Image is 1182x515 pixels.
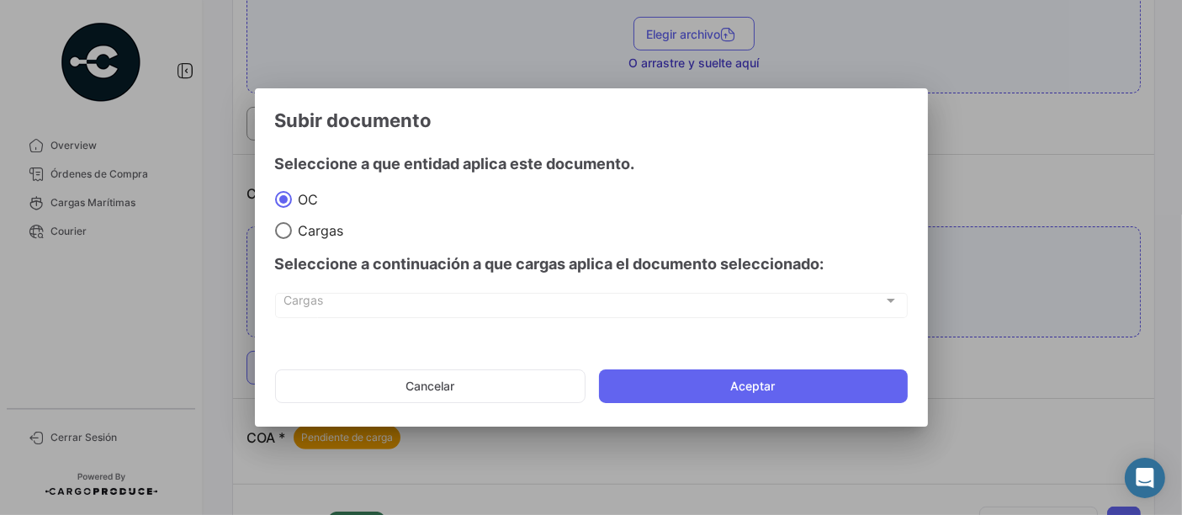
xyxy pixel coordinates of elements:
[1125,458,1165,498] div: Abrir Intercom Messenger
[284,297,883,311] span: Cargas
[292,191,319,208] span: OC
[275,252,908,276] h4: Seleccione a continuación a que cargas aplica el documento seleccionado:
[275,369,586,403] button: Cancelar
[599,369,908,403] button: Aceptar
[275,152,908,176] h4: Seleccione a que entidad aplica este documento.
[292,222,344,239] span: Cargas
[275,109,908,132] h3: Subir documento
